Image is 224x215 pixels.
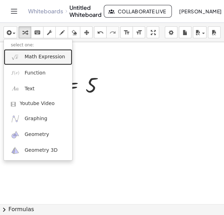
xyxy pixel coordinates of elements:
[11,84,20,93] img: Aa.png
[8,6,20,17] button: Toggle navigation
[20,100,55,107] span: Youtube Video
[109,28,116,37] i: redo
[97,28,104,37] i: undo
[4,49,72,65] a: Math Expression
[11,130,20,139] img: ggb-geometry.svg
[4,41,72,49] li: select one:
[110,8,166,14] span: Collaborate Live
[179,8,222,14] span: [PERSON_NAME]
[106,26,119,38] button: redo
[4,111,72,126] a: Graphing
[4,97,72,111] a: Youtube Video
[25,70,46,77] span: Function
[34,28,41,37] i: keyboard
[11,114,20,123] img: ggb-graphing.svg
[4,81,72,97] a: Text
[104,5,172,18] button: Collaborate Live
[31,26,43,38] button: keyboard
[25,85,34,92] span: Text
[4,127,72,143] a: Geometry
[11,146,20,155] img: ggb-3d.svg
[25,131,49,138] span: Geometry
[28,8,63,15] a: Whiteboards
[4,143,72,158] a: Geometry 3D
[123,28,130,37] i: format_size
[25,53,65,60] span: Math Expression
[120,26,133,38] button: format_size
[11,69,20,77] img: f_x.png
[4,65,72,81] a: Function
[25,115,47,122] span: Graphing
[133,26,145,38] button: format_size
[94,26,107,38] button: undo
[11,53,20,61] img: sqrt_x.png
[25,147,57,154] span: Geometry 3D
[136,28,142,37] i: format_size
